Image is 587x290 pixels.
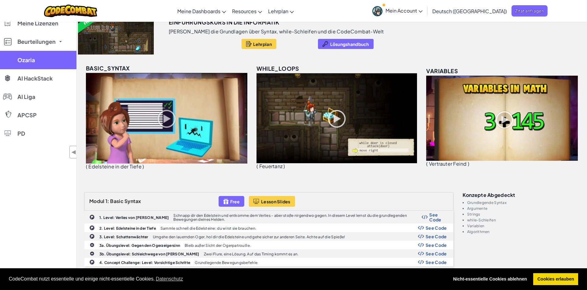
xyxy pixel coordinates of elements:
[84,258,453,266] a: 4. Concept Challenge: Level: Vorsichtige Schritte Grundlegende Bewegungsbefehle Show Code Logo Se...
[89,198,104,204] span: Modul
[467,218,579,222] li: while-Schleifen
[90,251,94,256] img: IconPracticeLevel.svg
[330,42,369,47] span: Lösungshandbuch
[426,251,447,256] span: See Code
[71,148,76,156] span: ◀
[177,8,220,14] span: Meine Dashboards
[99,215,169,220] b: 1. Level: Verlies von [PERSON_NAME]
[86,163,87,170] span: (
[155,274,184,284] a: learn more about cookies
[232,8,257,14] span: Resources
[257,65,299,72] span: while_loops
[429,160,467,167] span: Vertrauter Feind
[253,42,272,47] span: Lehrplan
[9,274,444,284] span: CodeCombat nutzt essentielle und einige nicht-essentielle Cookies.
[204,252,299,256] p: Zwei Flure, eine Lösung. Auf das Timing kommt es an.
[89,259,95,265] img: IconChallengeLevel.svg
[174,3,229,19] a: Meine Dashboards
[84,232,453,241] a: 3. Level: Schattenwächter Umgehe den lauernden Oger, hol dir die Edelsteine und gehe sicher zur a...
[89,225,95,231] img: IconChallengeLevel.svg
[84,211,453,224] a: 1. Level: Verlies von [PERSON_NAME] Schnapp dir den Edelstein und entkomme dem Verlies – aber sto...
[99,226,156,231] b: 2. Level: Edelsteine in der Tiefe
[99,235,148,239] b: 3. Level: Schattenwächter
[422,215,428,219] img: Show Code Logo
[223,198,229,205] img: IconFreeLevelv2.svg
[265,3,297,19] a: Lehrplan
[257,73,417,163] img: while_loops_unlocked.png
[426,260,447,265] span: See Code
[88,163,141,170] span: Edelsteine in der Tiefe
[449,273,531,285] a: deny cookies
[418,260,424,264] img: Show Code Logo
[426,67,458,74] span: variables
[467,224,579,228] li: Variablen
[173,213,422,221] p: Schnapp dir den Edelstein und entkomme dem Verlies – aber stoße nirgendwo gegen. In diesem Level ...
[84,241,453,249] a: 3a. Übungslevel: Gegen den Ogerzeigersinn Bleib außer Sicht der Ogerpatrouille. Show Code Logo Se...
[17,39,56,44] span: Beurteilungen
[468,160,469,167] span: )
[17,94,35,100] span: AI Liga
[418,234,424,239] img: Show Code Logo
[17,57,35,63] span: Ozaria
[426,225,447,230] span: See Code
[17,21,58,26] span: Meine Lizenzen
[418,226,424,230] img: Show Code Logo
[268,8,288,14] span: Lehrplan
[17,76,53,81] span: AI HackStack
[467,230,579,234] li: Algorithmen
[44,5,98,17] img: CodeCombat logo
[230,199,240,204] span: Free
[86,73,247,164] img: basic_syntax_unlocked.png
[185,243,251,247] p: Bleib außer Sicht der Ogerpatrouille.
[195,261,257,265] p: Grundlegende Bewegungsbefehle
[161,226,256,230] p: Sammle schnell die Edelsteine; du wirst sie brauchen.
[467,201,579,205] li: Grundlegende Syntax
[84,224,453,232] a: 2. Level: Edelsteine in der Tiefe Sammle schnell die Edelsteine; du wirst sie brauchen. Show Code...
[90,243,94,247] img: IconPracticeLevel.svg
[511,5,548,17] a: Zitat anfragen
[89,214,95,220] img: IconChallengeLevel.svg
[418,251,424,256] img: Show Code Logo
[426,76,578,161] img: variables_unlocked.png
[257,163,258,169] span: (
[533,273,578,285] a: allow cookies
[242,39,276,49] button: Lehrplan
[110,198,141,204] span: Basic Syntax
[467,212,579,216] li: Strings
[261,199,290,204] span: Lesson Slides
[169,18,279,27] h3: Einführungskurs in die Informatik
[463,192,579,198] h3: Konzepte abgedeckt
[142,163,144,170] span: )
[249,196,295,207] button: Lesson Slides
[99,243,180,248] b: 3a. Übungslevel: Gegen den Ogerzeigersinn
[89,234,95,239] img: IconChallengeLevel.svg
[426,234,447,239] span: See Code
[229,3,265,19] a: Resources
[467,206,579,210] li: Argumente
[84,249,453,258] a: 3b. Übungslevel: Schleichwege von [PERSON_NAME] Zwei Flure, eine Lösung. Auf das Timing kommt es ...
[386,7,423,14] span: Mein Account
[418,243,424,247] img: Show Code Logo
[259,163,282,169] span: Feuertanz
[86,65,130,72] span: basic_syntax
[169,28,384,35] p: [PERSON_NAME] die Grundlagen über Syntax, while-Schleifen und die CodeCombat-Welt
[99,252,199,256] b: 3b. Übungslevel: Schleichwege von [PERSON_NAME]
[369,1,426,21] a: Mein Account
[283,163,285,169] span: )
[426,160,428,167] span: (
[153,235,345,239] p: Umgehe den lauernden Oger, hol dir die Edelsteine und gehe sicher zur anderen Seite. Achte auf di...
[105,198,109,204] span: 1:
[372,6,382,16] img: avatar
[99,260,190,265] b: 4. Concept Challenge: Level: Vorsichtige Schritte
[429,3,510,19] a: Deutsch ([GEOGRAPHIC_DATA])
[318,39,374,49] button: Lösungshandbuch
[432,8,507,14] span: Deutsch ([GEOGRAPHIC_DATA])
[426,243,447,247] span: See Code
[429,212,447,222] span: See Code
